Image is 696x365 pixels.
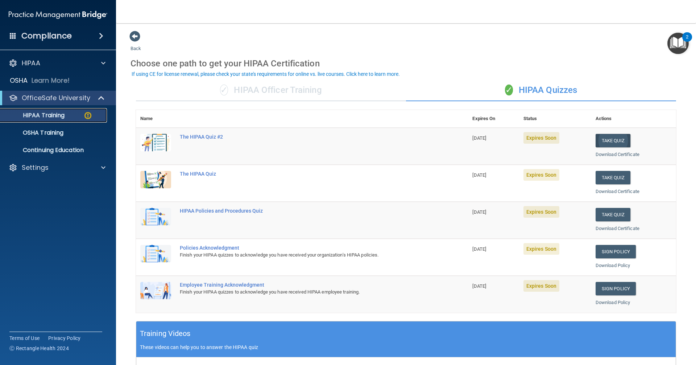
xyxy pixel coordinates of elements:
[9,94,105,102] a: OfficeSafe University
[523,169,559,181] span: Expires Soon
[9,8,107,22] img: PMB logo
[523,243,559,255] span: Expires Soon
[180,171,432,177] div: The HIPAA Quiz
[48,335,81,342] a: Privacy Policy
[505,85,513,95] span: ✓
[136,110,175,128] th: Name
[9,59,105,67] a: HIPAA
[519,110,591,128] th: Status
[472,209,486,215] span: [DATE]
[596,282,636,295] a: Sign Policy
[596,300,630,305] a: Download Policy
[591,110,676,128] th: Actions
[9,163,105,172] a: Settings
[9,345,69,352] span: Ⓒ Rectangle Health 2024
[523,280,559,292] span: Expires Soon
[5,129,63,136] p: OSHA Training
[22,163,49,172] p: Settings
[9,335,40,342] a: Terms of Use
[22,59,40,67] p: HIPAA
[180,245,432,251] div: Policies Acknowledgment
[130,70,401,78] button: If using CE for license renewal, please check your state's requirements for online vs. live cours...
[596,152,639,157] a: Download Certificate
[21,31,72,41] h4: Compliance
[140,344,672,350] p: These videos can help you to answer the HIPAA quiz
[523,132,559,144] span: Expires Soon
[472,283,486,289] span: [DATE]
[83,111,92,120] img: warning-circle.0cc9ac19.png
[132,71,400,77] div: If using CE for license renewal, please check your state's requirements for online vs. live cours...
[596,226,639,231] a: Download Certificate
[596,134,630,147] button: Take Quiz
[472,135,486,141] span: [DATE]
[596,189,639,194] a: Download Certificate
[472,246,486,252] span: [DATE]
[406,79,676,101] div: HIPAA Quizzes
[596,171,630,184] button: Take Quiz
[468,110,519,128] th: Expires On
[596,263,630,268] a: Download Policy
[180,282,432,288] div: Employee Training Acknowledgment
[130,53,681,74] div: Choose one path to get your HIPAA Certification
[180,288,432,296] div: Finish your HIPAA quizzes to acknowledge you have received HIPAA employee training.
[596,245,636,258] a: Sign Policy
[220,85,228,95] span: ✓
[180,208,432,214] div: HIPAA Policies and Procedures Quiz
[140,327,191,340] h5: Training Videos
[10,76,28,85] p: OSHA
[180,134,432,140] div: The HIPAA Quiz #2
[667,33,689,54] button: Open Resource Center, 2 new notifications
[5,147,104,154] p: Continuing Education
[136,79,406,101] div: HIPAA Officer Training
[5,112,65,119] p: HIPAA Training
[596,208,630,221] button: Take Quiz
[686,37,688,46] div: 2
[32,76,70,85] p: Learn More!
[180,251,432,259] div: Finish your HIPAA quizzes to acknowledge you have received your organization’s HIPAA policies.
[571,313,687,343] iframe: Drift Widget Chat Controller
[523,206,559,218] span: Expires Soon
[472,172,486,178] span: [DATE]
[130,37,141,51] a: Back
[22,94,90,102] p: OfficeSafe University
